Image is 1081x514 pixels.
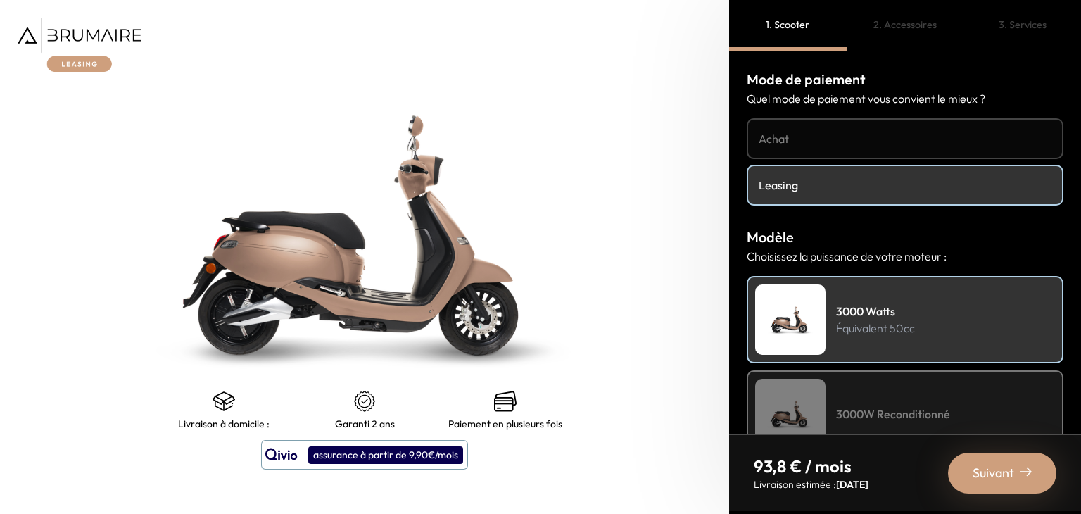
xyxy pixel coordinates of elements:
h3: Modèle [747,227,1063,248]
p: 93,8 € / mois [754,455,868,477]
img: logo qivio [265,446,298,463]
h4: 3000W Reconditionné [836,406,950,422]
span: [DATE] [836,478,868,491]
img: Scooter Leasing [755,284,826,355]
p: Paiement en plusieurs fois [448,418,562,430]
button: assurance à partir de 9,90€/mois [261,440,468,470]
img: certificat-de-garantie.png [353,390,376,413]
p: Garanti 2 ans [335,418,395,430]
h4: Achat [759,130,1051,147]
p: Quel mode de paiement vous convient le mieux ? [747,90,1063,107]
p: Équivalent 50cc [836,320,915,337]
h4: 3000 Watts [836,303,915,320]
img: credit-cards.png [494,390,517,413]
p: Choisissez la puissance de votre moteur : [747,248,1063,265]
h3: Mode de paiement [747,69,1063,90]
div: assurance à partir de 9,90€/mois [308,446,463,464]
img: Scooter Leasing [755,379,826,449]
p: Livraison à domicile : [178,418,270,430]
span: Suivant [973,463,1014,483]
img: Brumaire Leasing [18,18,141,72]
p: Livraison estimée : [754,477,868,491]
h4: Leasing [759,177,1051,194]
img: right-arrow-2.png [1020,466,1032,477]
a: Achat [747,118,1063,159]
img: shipping.png [213,390,235,413]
